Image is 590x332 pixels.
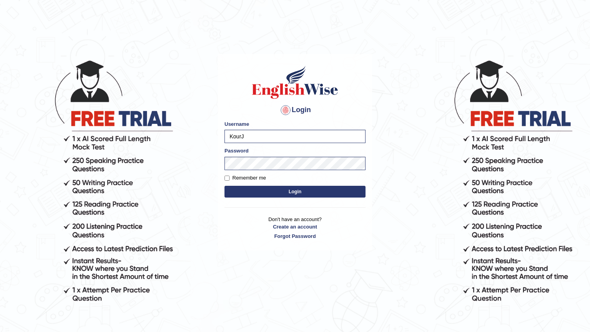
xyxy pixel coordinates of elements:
button: Login [224,186,366,198]
label: Username [224,120,249,128]
label: Password [224,147,248,154]
input: Remember me [224,176,230,181]
p: Don't have an account? [224,216,366,240]
img: Logo of English Wise sign in for intelligent practice with AI [250,65,340,100]
a: Forgot Password [224,232,366,240]
a: Create an account [224,223,366,230]
label: Remember me [224,174,266,182]
h4: Login [224,104,366,116]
